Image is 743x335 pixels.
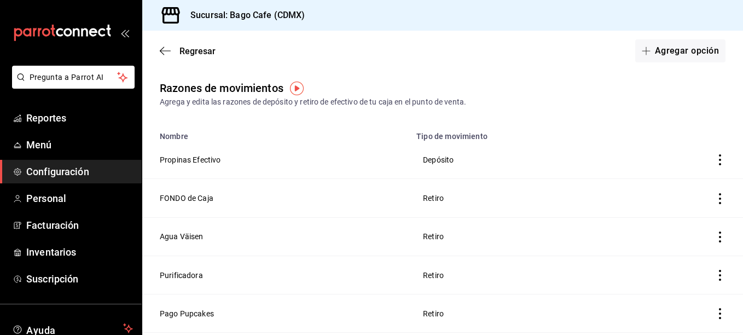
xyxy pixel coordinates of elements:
[26,164,133,179] span: Configuración
[26,111,133,125] span: Reportes
[160,96,725,108] div: Agrega y edita las razones de depósito y retiro de efectivo de tu caja en el punto de venta.
[26,245,133,259] span: Inventarios
[8,79,135,91] a: Pregunta a Parrot AI
[410,256,632,294] th: Retiro
[182,9,305,22] h3: Sucursal: Bago Cafe (CDMX)
[410,141,632,179] th: Depósito
[30,72,118,83] span: Pregunta a Parrot AI
[635,39,725,62] button: Agregar opción
[26,272,133,286] span: Suscripción
[410,217,632,256] th: Retiro
[142,217,410,256] th: Agua Väisen
[142,125,410,141] th: Nombre
[26,137,133,152] span: Menú
[290,82,304,95] img: Tooltip marker
[410,179,632,217] th: Retiro
[179,46,216,56] span: Regresar
[160,46,216,56] button: Regresar
[26,322,119,335] span: Ayuda
[410,125,632,141] th: Tipo de movimiento
[142,141,410,179] th: Propinas Efectivo
[142,179,410,217] th: FONDO de Caja
[26,191,133,206] span: Personal
[12,66,135,89] button: Pregunta a Parrot AI
[120,28,129,37] button: open_drawer_menu
[160,80,283,96] div: Razones de movimientos
[410,294,632,333] th: Retiro
[26,218,133,233] span: Facturación
[142,294,410,333] th: Pago Pupcakes
[142,256,410,294] th: Purificadora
